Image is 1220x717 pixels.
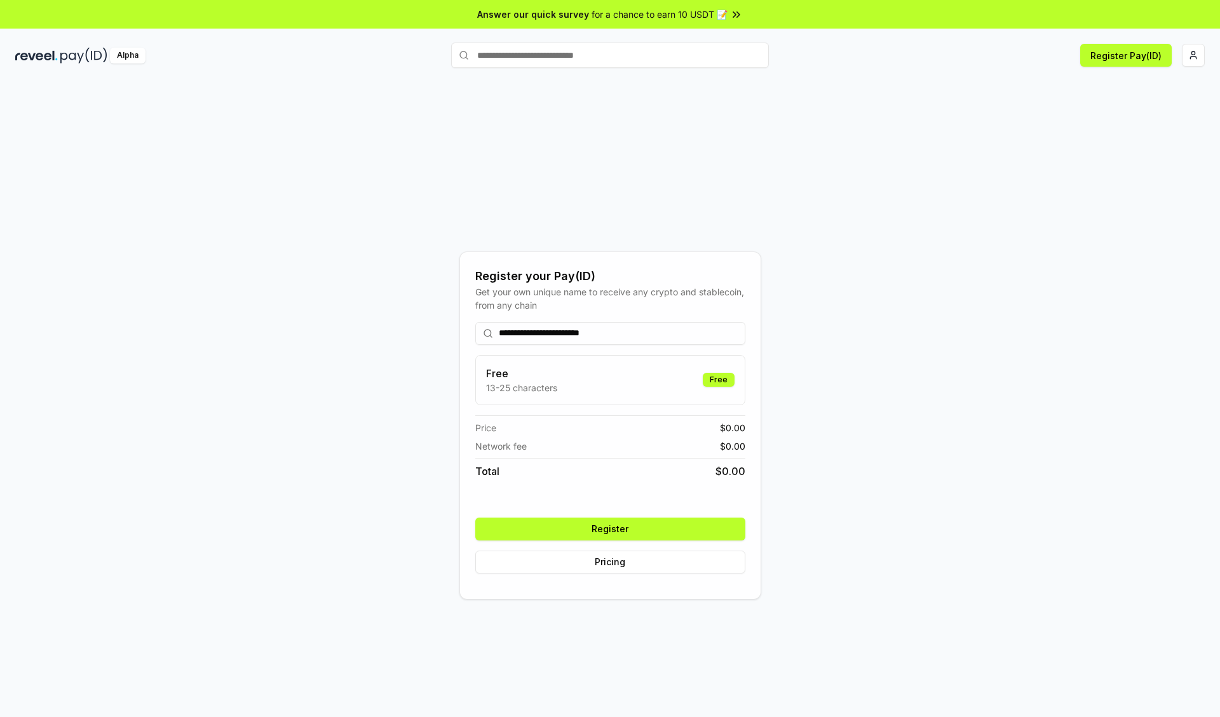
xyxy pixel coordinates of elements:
[486,366,557,381] h3: Free
[60,48,107,64] img: pay_id
[475,439,527,453] span: Network fee
[486,381,557,394] p: 13-25 characters
[475,285,745,312] div: Get your own unique name to receive any crypto and stablecoin, from any chain
[475,421,496,434] span: Price
[720,421,745,434] span: $ 0.00
[1080,44,1172,67] button: Register Pay(ID)
[15,48,58,64] img: reveel_dark
[475,551,745,573] button: Pricing
[110,48,146,64] div: Alpha
[592,8,728,21] span: for a chance to earn 10 USDT 📝
[715,464,745,479] span: $ 0.00
[703,373,735,387] div: Free
[475,464,499,479] span: Total
[475,267,745,285] div: Register your Pay(ID)
[477,8,589,21] span: Answer our quick survey
[720,439,745,453] span: $ 0.00
[475,518,745,540] button: Register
